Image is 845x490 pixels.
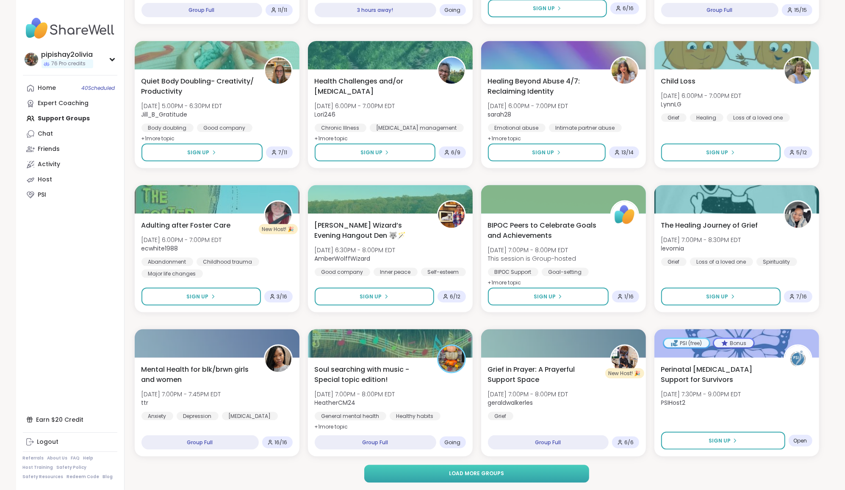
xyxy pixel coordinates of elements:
span: Going [445,439,461,446]
a: Referrals [23,455,44,461]
a: Host Training [23,465,53,471]
div: PSI [38,191,47,199]
img: ttr [265,346,291,372]
div: Good company [315,268,370,276]
span: [DATE] 7:30PM - 9:00PM EDT [661,390,741,398]
div: Good company [197,124,252,132]
div: Grief [661,258,687,266]
span: 16 / 16 [275,439,288,446]
span: Open [794,437,807,444]
div: Grief [488,412,513,420]
span: Grief in Prayer: A Prayerful Support Space [488,365,601,385]
a: About Us [47,455,68,461]
span: Sign Up [360,293,382,301]
span: 15 / 15 [795,7,807,14]
div: [MEDICAL_DATA] [222,412,278,420]
img: levornia [785,202,811,228]
div: Group Full [141,435,259,450]
img: Jill_B_Gratitude [265,58,291,84]
img: Lori246 [438,58,465,84]
span: 7 / 16 [797,293,807,300]
span: Adulting after Foster Care [141,220,231,231]
span: [DATE] 6:00PM - 7:00PM EDT [141,236,222,244]
b: Jill_B_Gratitude [141,110,188,119]
div: Body doubling [141,124,194,132]
button: Sign Up [141,288,261,306]
div: BIPOC Support [488,268,538,276]
img: ShareWell [612,202,638,228]
div: Friends [38,145,60,153]
button: Sign Up [661,288,781,306]
a: Safety Policy [57,465,87,471]
span: 1 / 16 [625,293,634,300]
span: 7 / 11 [279,149,288,156]
div: Chat [38,130,53,138]
a: Expert Coaching [23,96,117,111]
button: Sign Up [315,144,435,161]
div: [MEDICAL_DATA] management [370,124,464,132]
span: Sign Up [532,149,554,156]
span: Sign Up [187,293,209,301]
div: Childhood trauma [197,258,259,266]
span: 76 Pro credits [52,60,86,67]
div: Self-esteem [421,268,466,276]
a: FAQ [71,455,80,461]
button: Sign Up [661,144,781,161]
b: ttr [141,398,149,407]
span: 3 / 16 [277,293,288,300]
button: Sign Up [661,432,785,450]
img: HeatherCM24 [438,346,465,372]
span: [DATE] 7:00PM - 8:00PM EDT [488,246,576,254]
span: Healing Beyond Abuse 4/7: Reclaiming Identity [488,76,601,97]
a: Home40Scheduled [23,81,117,96]
span: [DATE] 7:00PM - 8:30PM EDT [661,236,741,244]
b: sarah28 [488,110,512,119]
span: 40 Scheduled [82,85,115,92]
a: Redeem Code [67,474,100,480]
div: Logout [37,438,59,446]
div: New Host! 🎉 [605,368,644,379]
img: ShareWell Nav Logo [23,14,117,43]
span: Sign Up [534,293,556,301]
div: Activity [38,160,61,169]
div: 3 hours away! [315,3,436,17]
span: Quiet Body Doubling- Creativity/ Productivity [141,76,255,97]
div: Loss of a loved one [727,114,790,122]
span: Sign Up [360,149,382,156]
button: Sign Up [488,144,606,161]
button: Sign Up [315,288,434,306]
img: LynnLG [785,58,811,84]
img: sarah28 [612,58,638,84]
span: Sign Up [706,149,729,156]
b: HeatherCM24 [315,398,356,407]
div: Group Full [488,435,609,450]
span: Sign Up [188,149,210,156]
span: [DATE] 6:00PM - 7:00PM EDT [488,102,568,110]
span: Mental Health for blk/brwn girls and women [141,365,255,385]
img: pipishay2olivia [25,53,38,66]
b: PSIHost2 [661,398,686,407]
b: geraldwalkerles [488,398,533,407]
span: Soul searching with music -Special topic edition! [315,365,428,385]
a: Logout [23,434,117,450]
span: Going [445,7,461,14]
div: Bonus [714,339,754,348]
span: Health Challenges and/or [MEDICAL_DATA] [315,76,428,97]
a: Host [23,172,117,187]
div: Group Full [661,3,779,17]
div: New Host! 🎉 [259,224,298,234]
span: Sign Up [709,437,731,445]
div: Emotional abuse [488,124,546,132]
div: Goal-setting [542,268,589,276]
a: Activity [23,157,117,172]
div: Anxiety [141,412,173,420]
span: [DATE] 5:00PM - 6:30PM EDT [141,102,222,110]
span: [DATE] 6:00PM - 7:00PM EDT [661,92,742,100]
span: Child Loss [661,76,696,86]
span: 5 / 12 [797,149,807,156]
b: AmberWolffWizard [315,254,371,263]
span: 6 / 12 [450,293,461,300]
a: Help [83,455,94,461]
div: Grief [661,114,687,122]
div: Home [38,84,56,92]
